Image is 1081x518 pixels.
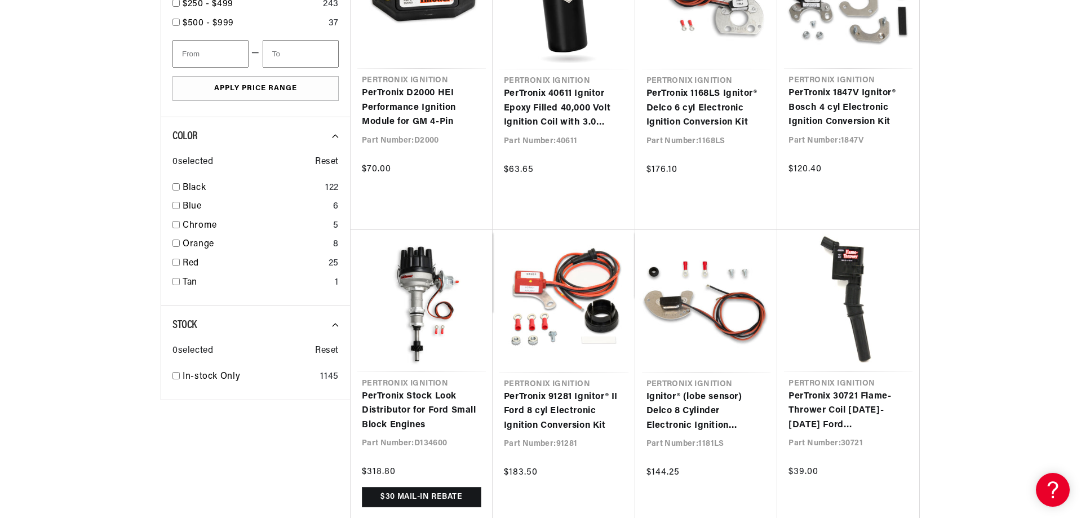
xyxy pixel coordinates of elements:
div: 6 [333,200,339,214]
div: 5 [333,219,339,233]
a: Blue [183,200,329,214]
a: Ignitor® (lobe sensor) Delco 8 Cylinder Electronic Ignition Conversion Kit [646,390,767,433]
a: Black [183,181,321,196]
a: Red [183,256,324,271]
a: PerTronix D2000 HEI Performance Ignition Module for GM 4-Pin [362,86,481,130]
a: Chrome [183,219,329,233]
div: 122 [325,181,339,196]
div: 25 [329,256,339,271]
span: Stock [172,320,197,331]
input: To [263,40,339,68]
span: Color [172,131,198,142]
input: From [172,40,249,68]
div: 8 [333,237,339,252]
a: Tan [183,276,330,290]
div: 1145 [320,370,339,384]
span: — [251,46,260,61]
span: Reset [315,155,339,170]
a: PerTronix 1168LS Ignitor® Delco 6 cyl Electronic Ignition Conversion Kit [646,87,767,130]
div: 37 [329,16,339,31]
span: 0 selected [172,344,213,358]
span: Reset [315,344,339,358]
a: PerTronix 40611 Ignitor Epoxy Filled 40,000 Volt Ignition Coil with 3.0 Ohms Resistance in Black [504,87,624,130]
a: PerTronix 91281 Ignitor® II Ford 8 cyl Electronic Ignition Conversion Kit [504,390,624,433]
div: 1 [335,276,339,290]
a: PerTronix Stock Look Distributor for Ford Small Block Engines [362,389,481,433]
a: In-stock Only [183,370,316,384]
a: PerTronix 30721 Flame-Thrower Coil [DATE]-[DATE] Ford 4.6L/5.4L/6.8L 2- Valve COP (coil on plug) [788,389,908,433]
a: PerTronix 1847V Ignitor® Bosch 4 cyl Electronic Ignition Conversion Kit [788,86,908,130]
span: 0 selected [172,155,213,170]
span: $500 - $999 [183,19,234,28]
button: Apply Price Range [172,76,339,101]
a: Orange [183,237,329,252]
